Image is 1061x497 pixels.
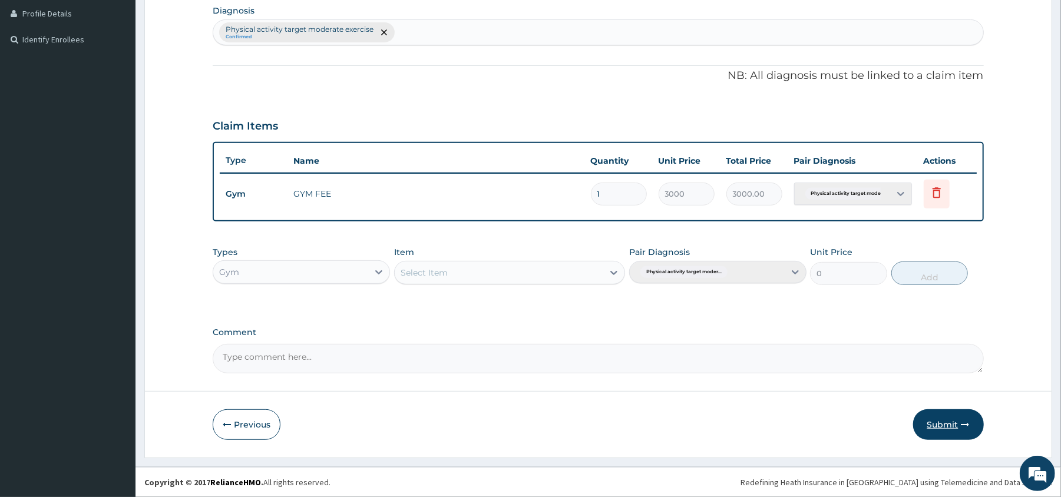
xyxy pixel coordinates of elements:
[144,477,263,488] strong: Copyright © 2017 .
[629,246,690,258] label: Pair Diagnosis
[287,149,584,173] th: Name
[135,467,1061,497] footer: All rights reserved.
[213,68,983,84] p: NB: All diagnosis must be linked to a claim item
[913,409,984,440] button: Submit
[219,266,239,278] div: Gym
[918,149,977,173] th: Actions
[68,148,163,267] span: We're online!
[213,409,280,440] button: Previous
[6,322,224,363] textarea: Type your message and hit 'Enter'
[193,6,222,34] div: Minimize live chat window
[585,149,653,173] th: Quantity
[220,150,287,171] th: Type
[220,183,287,205] td: Gym
[213,247,237,257] label: Types
[287,182,584,206] td: GYM FEE
[788,149,918,173] th: Pair Diagnosis
[653,149,720,173] th: Unit Price
[61,66,198,81] div: Chat with us now
[891,261,969,285] button: Add
[210,477,261,488] a: RelianceHMO
[213,120,278,133] h3: Claim Items
[810,246,852,258] label: Unit Price
[22,59,48,88] img: d_794563401_company_1708531726252_794563401
[394,246,414,258] label: Item
[401,267,448,279] div: Select Item
[213,5,254,16] label: Diagnosis
[720,149,788,173] th: Total Price
[213,327,983,337] label: Comment
[741,476,1052,488] div: Redefining Heath Insurance in [GEOGRAPHIC_DATA] using Telemedicine and Data Science!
